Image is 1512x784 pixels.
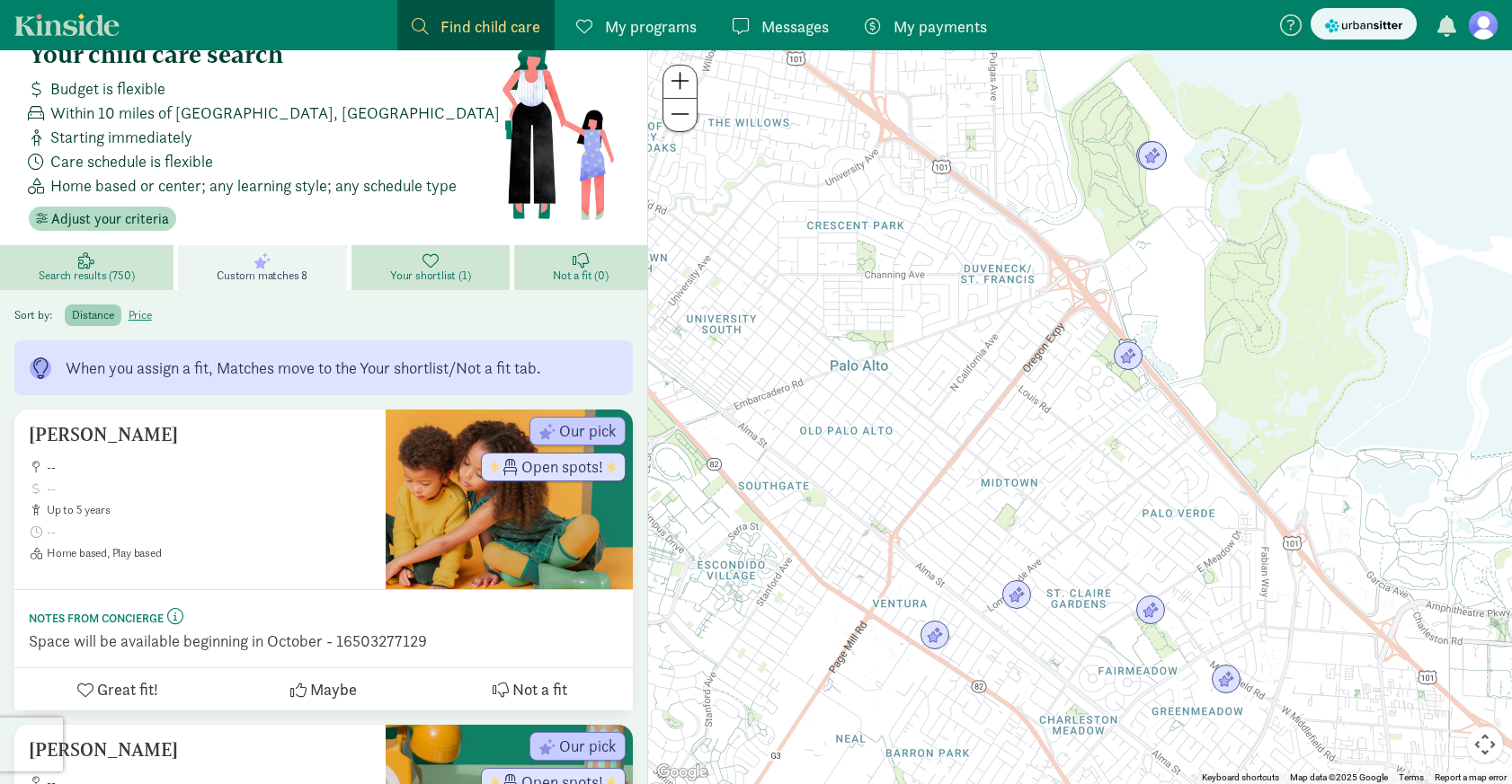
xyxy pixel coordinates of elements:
[14,13,120,36] a: Kinside
[50,149,213,173] span: Care schedule is flexible
[1137,141,1168,172] div: Click to see details
[121,304,159,326] label: price
[47,546,371,560] span: Home based, Play based
[29,40,501,69] h4: Your child care search
[29,207,176,232] button: Adjust your criteria
[50,76,165,101] span: Budget is flexible
[47,503,371,517] span: up to 5 years
[920,621,950,651] div: Click to see details
[894,14,987,39] span: My payments
[47,460,371,474] span: --
[50,125,192,149] span: Starting immediately
[605,14,697,39] span: My programs
[220,668,426,710] button: Maybe
[1135,141,1166,172] div: Click to see details
[427,668,633,710] button: Not a fit
[29,424,371,445] h5: [PERSON_NAME]
[66,356,540,380] div: When you assign a fit, Matches move to the Your shortlist/Not a fit tab.
[29,611,164,626] small: Notes from concierge
[761,14,829,39] span: Messages
[14,668,220,710] button: Great fit!
[440,14,540,39] span: Find child care
[65,304,120,326] label: distance
[310,677,357,701] span: Maybe
[1211,665,1241,695] div: Click to see details
[50,101,500,125] span: Within 10 miles of [GEOGRAPHIC_DATA], [GEOGRAPHIC_DATA]
[1467,727,1503,762] button: Map camera controls
[51,208,169,230] span: Adjust your criteria
[178,245,351,290] a: Custom matches 8
[553,269,608,283] span: Not a fit (0)
[512,677,567,701] span: Not a fit
[1135,595,1166,626] div: Click to see details
[1399,772,1424,782] a: Terms (opens in new tab)
[1290,772,1388,782] span: Map data ©2025 Google
[1325,16,1402,35] img: urbansitter_logo_small.svg
[1435,772,1507,782] a: Report a map error
[521,459,603,475] span: Open spots!
[217,269,307,283] span: Custom matches 8
[29,629,618,653] div: Space will be available beginning in October - 16503277129
[390,269,470,283] span: Your shortlist (1)
[97,677,158,701] span: Great fit!
[653,761,712,784] a: Open this area in Google Maps (opens a new window)
[1202,771,1279,784] button: Keyboard shortcuts
[351,245,514,290] a: Your shortlist (1)
[559,423,616,439] span: Our pick
[1113,341,1143,372] div: Click to see details
[14,307,62,322] span: Sort by:
[50,173,457,198] span: Home based or center; any learning style; any schedule type
[514,245,647,290] a: Not a fit (0)
[653,761,712,784] img: Google
[559,738,616,754] span: Our pick
[1001,580,1032,611] div: Click to see details
[39,269,134,283] span: Search results (750)
[29,739,371,761] h5: [PERSON_NAME]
